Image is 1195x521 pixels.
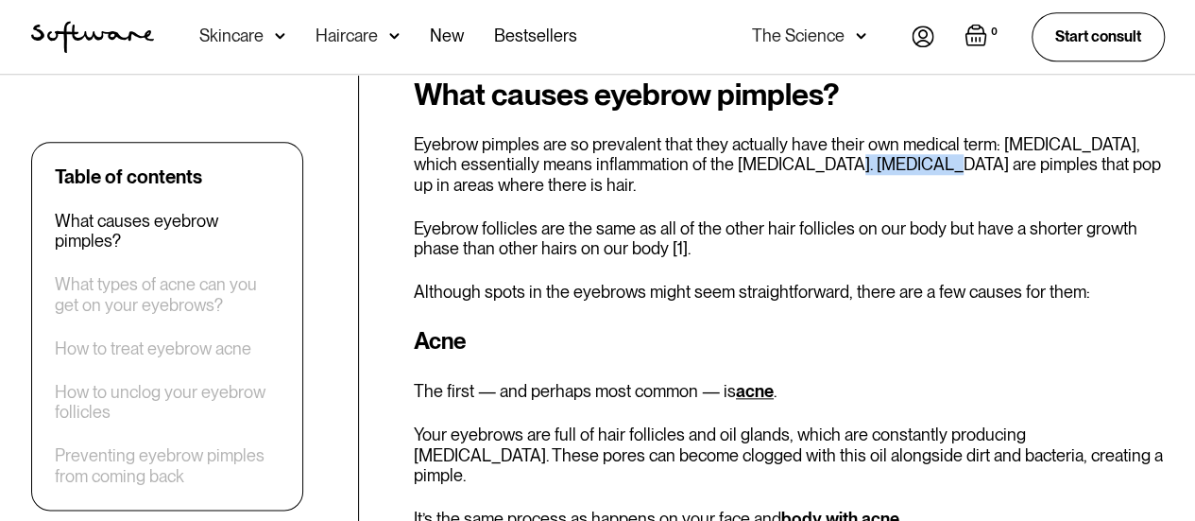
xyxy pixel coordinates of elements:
[965,24,1001,50] a: Open empty cart
[55,339,251,359] a: How to treat eyebrow acne
[275,26,285,45] img: arrow down
[55,165,202,188] div: Table of contents
[414,324,1165,358] h3: Acne
[55,275,280,316] a: What types of acne can you get on your eyebrows?
[856,26,866,45] img: arrow down
[31,21,154,53] img: Software Logo
[414,134,1165,196] p: Eyebrow pimples are so prevalent that they actually have their own medical term: [MEDICAL_DATA], ...
[199,26,264,45] div: Skincare
[55,211,280,252] a: What causes eyebrow pimples?
[414,425,1165,486] p: Your eyebrows are full of hair follicles and oil glands, which are constantly producing [MEDICAL_...
[1032,12,1165,61] a: Start consult
[987,24,1001,41] div: 0
[414,282,1165,303] p: Although spots in the eyebrows might seem straightforward, there are a few causes for them:
[31,21,154,53] a: home
[55,382,280,423] a: How to unclog your eyebrow follicles
[414,381,1165,402] p: The first — and perhaps most common — is .
[389,26,400,45] img: arrow down
[752,26,845,45] div: The Science
[414,218,1165,259] p: Eyebrow follicles are the same as all of the other hair follicles on our body but have a shorter ...
[414,78,1165,112] h2: What causes eyebrow pimples?
[55,446,280,487] a: Preventing eyebrow pimples from coming back
[316,26,378,45] div: Haircare
[736,381,774,401] a: acne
